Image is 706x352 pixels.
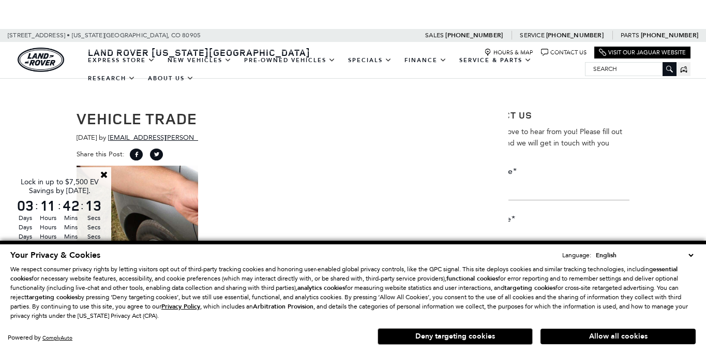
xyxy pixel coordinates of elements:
[99,134,106,141] span: by
[10,250,100,261] span: Your Privacy & Cookies
[253,302,313,311] strong: Arbitration Provision
[472,110,630,121] h3: Contact Us
[82,51,161,69] a: EXPRESS STORE
[593,250,696,260] select: Language Select
[35,198,38,213] span: :
[82,51,585,87] nav: Main Navigation
[540,329,696,344] button: Allow all cookies
[398,51,453,69] a: Finance
[641,31,698,39] a: [PHONE_NUMBER]
[61,223,81,232] span: Mins
[238,51,342,69] a: Pre-Owned Vehicles
[16,232,35,241] span: Days
[142,69,200,87] a: About Us
[61,232,81,241] span: Mins
[297,284,345,292] strong: analytics cookies
[171,29,181,42] span: CO
[42,334,72,341] a: ComplyAuto
[38,223,58,232] span: Hours
[38,213,58,223] span: Hours
[546,31,604,39] a: [PHONE_NUMBER]
[81,198,84,213] span: :
[8,32,201,39] a: [STREET_ADDRESS] • [US_STATE][GEOGRAPHIC_DATA], CO 80905
[84,198,103,213] span: 13
[484,49,533,56] a: Hours & Map
[161,302,200,311] u: Privacy Policy
[585,63,676,75] input: Search
[77,110,440,127] h1: Vehicle Trade-in FAQs
[541,49,587,56] a: Contact Us
[562,252,591,258] div: Language:
[18,48,64,72] img: Land Rover
[84,232,103,241] span: Secs
[342,51,398,69] a: Specials
[26,293,78,301] strong: targeting cookies
[599,49,686,56] a: Visit Our Jaguar Website
[84,223,103,232] span: Secs
[198,52,508,259] img: blank image
[84,213,103,223] span: Secs
[10,265,696,320] p: We respect consumer privacy rights by letting visitors opt out of third-party tracking cookies an...
[472,127,622,159] span: We would love to hear from you! Please fill out this form and we will get in touch with you shortly.
[58,198,61,213] span: :
[38,232,58,241] span: Hours
[16,198,35,213] span: 03
[182,29,201,42] span: 80905
[8,29,70,42] span: [STREET_ADDRESS] •
[21,178,99,195] span: Lock in up to $7,500 EV Savings by [DATE].
[38,198,58,213] span: 11
[446,274,498,283] strong: functional cookies
[453,51,538,69] a: Service & Parts
[161,51,238,69] a: New Vehicles
[61,213,81,223] span: Mins
[77,149,440,166] div: Share this Post:
[82,69,142,87] a: Research
[504,284,555,292] strong: targeting cookies
[161,303,200,310] a: Privacy Policy
[621,32,639,39] span: Parts
[378,328,533,345] button: Deny targeting cookies
[16,223,35,232] span: Days
[72,29,170,42] span: [US_STATE][GEOGRAPHIC_DATA],
[88,46,310,58] span: Land Rover [US_STATE][GEOGRAPHIC_DATA]
[61,198,81,213] span: 42
[18,48,64,72] a: land-rover
[108,134,275,141] a: [EMAIL_ADDRESS][PERSON_NAME][DOMAIN_NAME]
[82,46,317,58] a: Land Rover [US_STATE][GEOGRAPHIC_DATA]
[99,170,109,179] a: Close
[77,134,97,141] span: [DATE]
[16,213,35,223] span: Days
[8,334,72,341] div: Powered by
